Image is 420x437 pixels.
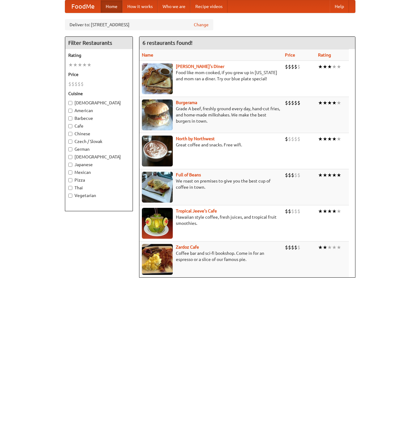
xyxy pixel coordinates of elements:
[78,81,81,87] li: $
[87,61,91,68] li: ★
[294,63,297,70] li: $
[176,172,201,177] a: Full of Beans
[288,136,291,142] li: $
[71,81,74,87] li: $
[337,172,341,179] li: ★
[285,244,288,251] li: $
[176,136,215,141] b: North by Northwest
[68,115,129,121] label: Barbecue
[291,244,294,251] li: $
[327,208,332,215] li: ★
[297,99,300,106] li: $
[68,124,72,128] input: Cafe
[291,172,294,179] li: $
[142,178,280,190] p: We roast on premises to give you the best cup of coffee in town.
[142,250,280,263] p: Coffee bar and sci-fi bookshop. Come in for an espresso or a slice of our famous pie.
[73,61,78,68] li: ★
[68,132,72,136] input: Chinese
[337,99,341,106] li: ★
[294,136,297,142] li: $
[194,22,209,28] a: Change
[327,99,332,106] li: ★
[297,244,300,251] li: $
[68,109,72,113] input: American
[294,244,297,251] li: $
[318,99,323,106] li: ★
[288,99,291,106] li: $
[142,136,173,166] img: north.jpg
[176,208,217,213] b: Tropical Jeeve's Cafe
[68,146,129,152] label: German
[142,214,280,226] p: Hawaiian style coffee, fresh juices, and tropical fruit smoothies.
[68,169,129,175] label: Mexican
[142,244,173,275] img: zardoz.jpg
[176,100,197,105] a: Burgerama
[323,244,327,251] li: ★
[68,138,129,145] label: Czech / Slovak
[332,136,337,142] li: ★
[68,71,129,78] h5: Price
[142,142,280,148] p: Great coffee and snacks. Free wifi.
[337,136,341,142] li: ★
[330,0,349,13] a: Help
[68,178,72,182] input: Pizza
[323,99,327,106] li: ★
[291,136,294,142] li: $
[68,107,129,114] label: American
[337,208,341,215] li: ★
[142,53,153,57] a: Name
[65,37,133,49] h4: Filter Restaurants
[291,63,294,70] li: $
[318,208,323,215] li: ★
[158,0,190,13] a: Who we are
[294,208,297,215] li: $
[297,136,300,142] li: $
[68,81,71,87] li: $
[327,172,332,179] li: ★
[323,63,327,70] li: ★
[297,172,300,179] li: $
[176,245,199,250] a: Zardoz Cafe
[327,136,332,142] li: ★
[318,53,331,57] a: Rating
[288,208,291,215] li: $
[142,63,173,94] img: sallys.jpg
[318,63,323,70] li: ★
[327,63,332,70] li: ★
[101,0,122,13] a: Home
[81,81,84,87] li: $
[285,53,295,57] a: Price
[122,0,158,13] a: How it works
[65,19,213,30] div: Deliver to: [STREET_ADDRESS]
[142,40,193,46] ng-pluralize: 6 restaurants found!
[291,99,294,106] li: $
[68,101,72,105] input: [DEMOGRAPHIC_DATA]
[68,162,129,168] label: Japanese
[142,172,173,203] img: beans.jpg
[288,63,291,70] li: $
[294,99,297,106] li: $
[68,140,72,144] input: Czech / Slovak
[332,244,337,251] li: ★
[68,147,72,151] input: German
[337,63,341,70] li: ★
[323,136,327,142] li: ★
[68,155,72,159] input: [DEMOGRAPHIC_DATA]
[142,106,280,124] p: Grade A beef, freshly ground every day, hand-cut fries, and home-made milkshakes. We make the bes...
[78,61,82,68] li: ★
[68,116,72,120] input: Barbecue
[74,81,78,87] li: $
[176,64,224,69] a: [PERSON_NAME]'s Diner
[68,123,129,129] label: Cafe
[68,52,129,58] h5: Rating
[332,63,337,70] li: ★
[65,0,101,13] a: FoodMe
[337,244,341,251] li: ★
[285,136,288,142] li: $
[323,172,327,179] li: ★
[68,90,129,97] h5: Cuisine
[318,244,323,251] li: ★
